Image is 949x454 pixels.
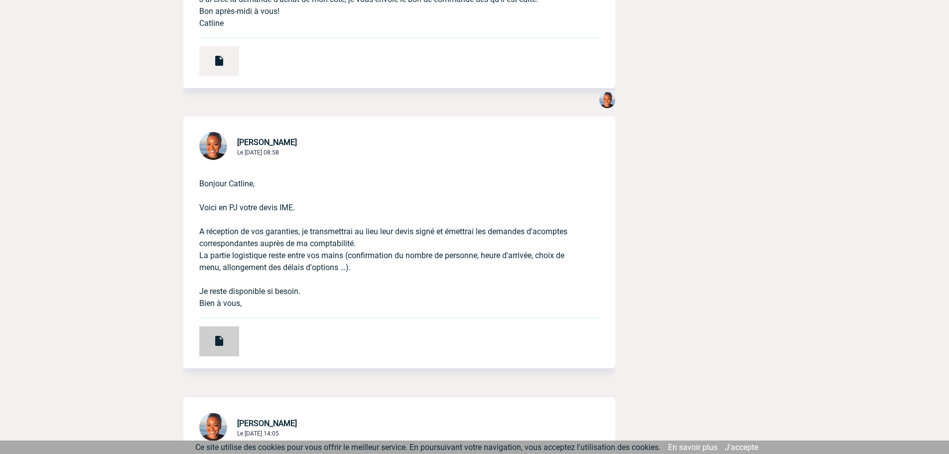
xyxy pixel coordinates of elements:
[183,52,239,61] a: Devis PRO438376 CAPGEMINI TECHNOLOGY SERVICES.pdf
[183,332,239,341] a: Devis PRO438376 CAPGEMINI TECHNOLOGY SERVICES.pdf
[599,92,615,110] div: Mina BOUYAGUI 14 Février 2025 à 15:48
[237,430,279,437] span: Le [DATE] 14:05
[199,162,571,309] p: Bonjour Catline, Voici en PJ votre devis IME. A réception de vos garanties, je transmettrai au li...
[195,443,661,452] span: Ce site utilise des cookies pour vous offrir le meilleur service. En poursuivant votre navigation...
[237,138,297,147] span: [PERSON_NAME]
[599,92,615,108] img: 123865-0.jpg
[199,413,227,441] img: 123865-0.jpg
[668,443,717,452] a: En savoir plus
[725,443,758,452] a: J'accepte
[237,149,279,156] span: Le [DATE] 08:58
[199,132,227,160] img: 123865-0.jpg
[237,419,297,428] span: [PERSON_NAME]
